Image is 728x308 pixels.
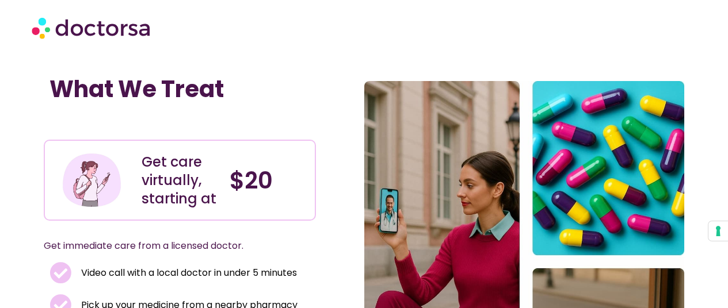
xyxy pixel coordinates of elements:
[78,265,297,281] span: Video call with a local doctor in under 5 minutes
[49,114,222,128] iframe: Customer reviews powered by Trustpilot
[142,153,218,208] div: Get care virtually, starting at
[49,75,310,103] h1: What We Treat
[708,221,728,241] button: Your consent preferences for tracking technologies
[61,149,122,210] img: Illustration depicting a young woman in a casual outfit, engaged with her smartphone. She has a p...
[230,167,306,194] h4: $20
[44,238,288,254] p: Get immediate care from a licensed doctor.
